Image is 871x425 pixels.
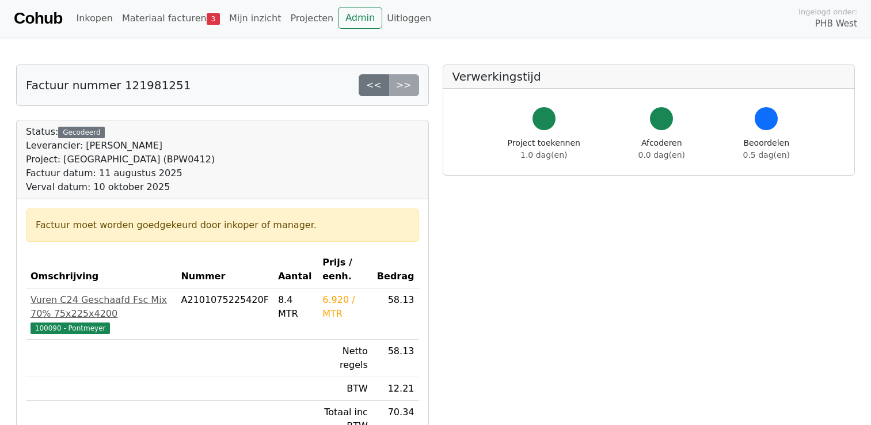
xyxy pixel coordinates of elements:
[372,251,419,289] th: Bedrag
[372,340,419,377] td: 58.13
[798,6,857,17] span: Ingelogd onder:
[14,5,62,32] a: Cohub
[31,293,172,321] div: Vuren C24 Geschaafd Fsc Mix 70% 75x225x4200
[26,139,215,153] div: Leverancier: [PERSON_NAME]
[372,377,419,401] td: 12.21
[36,218,409,232] div: Factuur moet worden goedgekeurd door inkoper of manager.
[26,166,215,180] div: Factuur datum: 11 augustus 2025
[508,137,580,161] div: Project toekennen
[318,340,372,377] td: Netto regels
[26,251,176,289] th: Omschrijving
[286,7,338,30] a: Projecten
[26,78,191,92] h5: Factuur nummer 121981251
[359,74,389,96] a: <<
[520,150,567,160] span: 1.0 dag(en)
[26,180,215,194] div: Verval datum: 10 oktober 2025
[26,125,215,194] div: Status:
[638,150,685,160] span: 0.0 dag(en)
[176,251,273,289] th: Nummer
[338,7,382,29] a: Admin
[117,7,225,30] a: Materiaal facturen3
[743,137,790,161] div: Beoordelen
[372,289,419,340] td: 58.13
[207,13,220,25] span: 3
[31,322,110,334] span: 100090 - Pontmeyer
[322,293,368,321] div: 6.920 / MTR
[273,251,318,289] th: Aantal
[382,7,436,30] a: Uitloggen
[278,293,313,321] div: 8.4 MTR
[71,7,117,30] a: Inkopen
[318,251,372,289] th: Prijs / eenh.
[638,137,685,161] div: Afcoderen
[176,289,273,340] td: A2101075225420F
[815,17,857,31] span: PHB West
[58,127,105,138] div: Gecodeerd
[26,153,215,166] div: Project: [GEOGRAPHIC_DATA] (BPW0412)
[743,150,790,160] span: 0.5 dag(en)
[452,70,846,84] h5: Verwerkingstijd
[225,7,286,30] a: Mijn inzicht
[318,377,372,401] td: BTW
[31,293,172,335] a: Vuren C24 Geschaafd Fsc Mix 70% 75x225x4200100090 - Pontmeyer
